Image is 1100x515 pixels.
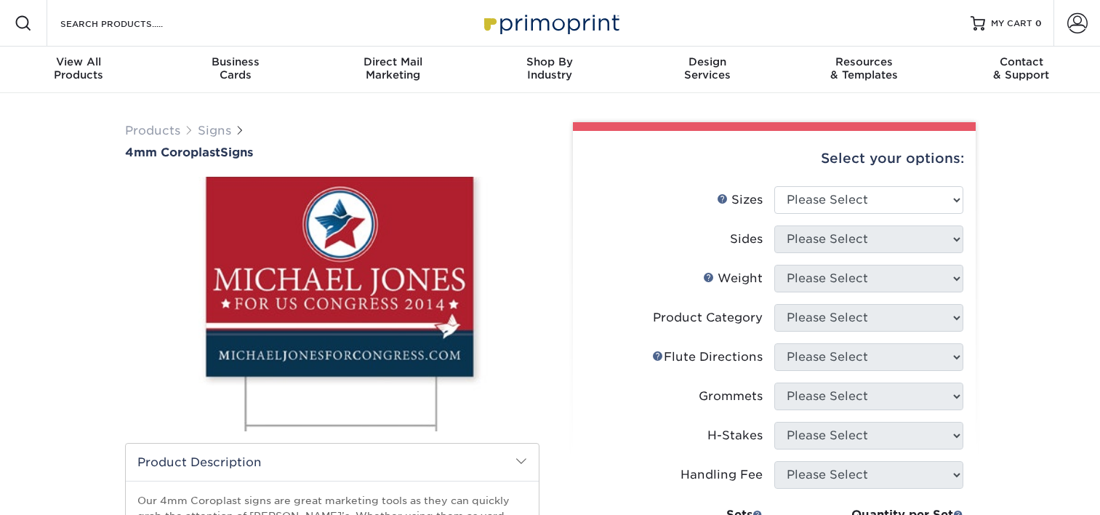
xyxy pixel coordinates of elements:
[125,124,180,137] a: Products
[126,444,539,481] h2: Product Description
[629,55,786,81] div: Services
[1035,18,1042,28] span: 0
[629,55,786,68] span: Design
[157,55,314,68] span: Business
[681,466,763,484] div: Handling Fee
[157,55,314,81] div: Cards
[585,131,964,186] div: Select your options:
[314,55,471,81] div: Marketing
[125,145,539,159] a: 4mm CoroplastSigns
[786,55,943,68] span: Resources
[157,47,314,93] a: BusinessCards
[125,145,220,159] span: 4mm Coroplast
[786,55,943,81] div: & Templates
[59,15,201,32] input: SEARCH PRODUCTS.....
[707,427,763,444] div: H-Stakes
[652,348,763,366] div: Flute Directions
[471,55,628,68] span: Shop By
[991,17,1032,30] span: MY CART
[717,191,763,209] div: Sizes
[943,55,1100,68] span: Contact
[629,47,786,93] a: DesignServices
[478,7,623,39] img: Primoprint
[125,161,539,447] img: 4mm Coroplast 01
[943,55,1100,81] div: & Support
[730,231,763,248] div: Sides
[198,124,231,137] a: Signs
[314,55,471,68] span: Direct Mail
[786,47,943,93] a: Resources& Templates
[471,55,628,81] div: Industry
[943,47,1100,93] a: Contact& Support
[314,47,471,93] a: Direct MailMarketing
[471,47,628,93] a: Shop ByIndustry
[653,309,763,327] div: Product Category
[125,145,539,159] h1: Signs
[703,270,763,287] div: Weight
[699,388,763,405] div: Grommets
